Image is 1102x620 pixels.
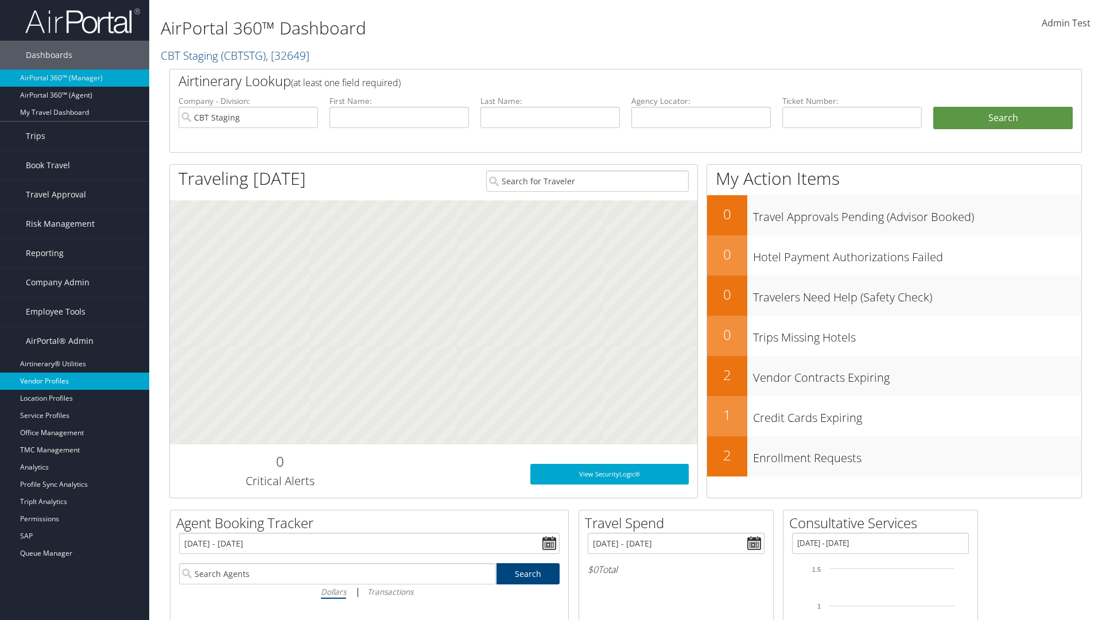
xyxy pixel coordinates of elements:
[753,444,1081,466] h3: Enrollment Requests
[480,95,620,107] label: Last Name:
[26,239,64,268] span: Reporting
[266,48,309,63] span: , [ 32649 ]
[179,473,381,489] h3: Critical Alerts
[26,122,45,150] span: Trips
[26,151,70,180] span: Book Travel
[707,316,1081,356] a: 0Trips Missing Hotels
[812,566,821,573] tspan: 1.5
[26,41,72,69] span: Dashboards
[26,268,90,297] span: Company Admin
[585,513,773,533] h2: Travel Spend
[26,297,86,326] span: Employee Tools
[176,513,568,533] h2: Agent Booking Tracker
[321,586,346,597] i: Dollars
[291,76,401,89] span: (at least one field required)
[588,563,598,576] span: $0
[367,586,413,597] i: Transactions
[933,107,1073,130] button: Search
[530,464,689,485] a: View SecurityLogic®
[496,563,560,584] a: Search
[161,16,781,40] h1: AirPortal 360™ Dashboard
[486,170,689,192] input: Search for Traveler
[753,284,1081,305] h3: Travelers Need Help (Safety Check)
[753,324,1081,346] h3: Trips Missing Hotels
[707,356,1081,396] a: 2Vendor Contracts Expiring
[707,445,747,465] h2: 2
[782,95,922,107] label: Ticket Number:
[631,95,771,107] label: Agency Locator:
[707,204,747,224] h2: 0
[26,327,94,355] span: AirPortal® Admin
[707,245,747,264] h2: 0
[26,180,86,209] span: Travel Approval
[789,513,977,533] h2: Consultative Services
[221,48,266,63] span: ( CBTSTG )
[707,436,1081,476] a: 2Enrollment Requests
[26,210,95,238] span: Risk Management
[753,364,1081,386] h3: Vendor Contracts Expiring
[707,235,1081,276] a: 0Hotel Payment Authorizations Failed
[707,396,1081,436] a: 1Credit Cards Expiring
[179,95,318,107] label: Company - Division:
[707,325,747,344] h2: 0
[25,7,140,34] img: airportal-logo.png
[817,603,821,610] tspan: 1
[179,166,306,191] h1: Traveling [DATE]
[753,243,1081,265] h3: Hotel Payment Authorizations Failed
[753,404,1081,426] h3: Credit Cards Expiring
[329,95,469,107] label: First Name:
[179,452,381,471] h2: 0
[179,71,997,91] h2: Airtinerary Lookup
[179,584,560,599] div: |
[707,166,1081,191] h1: My Action Items
[707,405,747,425] h2: 1
[707,195,1081,235] a: 0Travel Approvals Pending (Advisor Booked)
[588,563,765,576] h6: Total
[161,48,309,63] a: CBT Staging
[707,276,1081,316] a: 0Travelers Need Help (Safety Check)
[1042,6,1091,41] a: Admin Test
[179,563,496,584] input: Search Agents
[707,285,747,304] h2: 0
[707,365,747,385] h2: 2
[1042,17,1091,29] span: Admin Test
[753,203,1081,225] h3: Travel Approvals Pending (Advisor Booked)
